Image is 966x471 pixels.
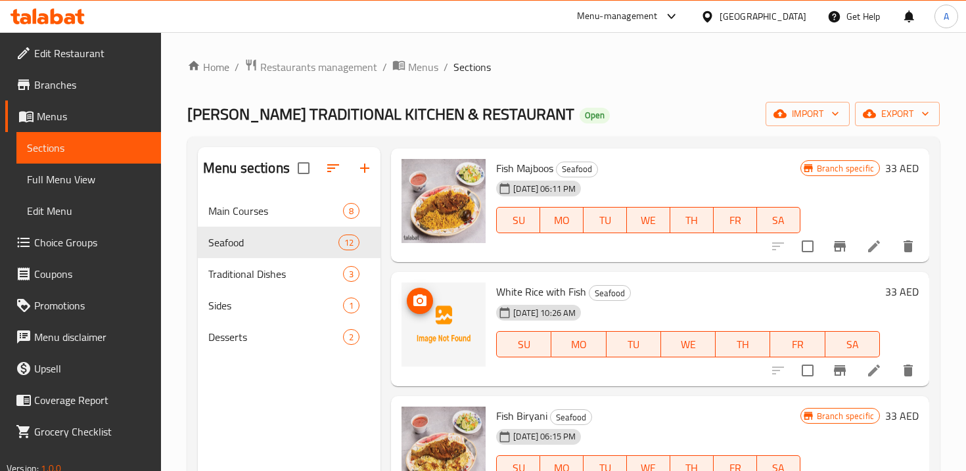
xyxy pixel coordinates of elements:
button: TH [670,207,714,233]
span: Choice Groups [34,235,150,250]
span: Fish Biryani [496,406,547,426]
a: Menus [5,101,161,132]
button: SU [496,207,540,233]
span: Menus [37,108,150,124]
div: items [343,203,359,219]
a: Full Menu View [16,164,161,195]
a: Menus [392,58,438,76]
span: Branch specific [812,162,879,175]
button: Add section [349,152,380,184]
span: [DATE] 06:15 PM [508,430,581,443]
a: Edit Menu [16,195,161,227]
span: MO [545,211,578,230]
h6: 33 AED [885,159,919,177]
span: White Rice with Fish [496,282,586,302]
div: Seafood12 [198,227,380,258]
a: Choice Groups [5,227,161,258]
span: Coupons [34,266,150,282]
button: MO [540,207,584,233]
span: FR [719,211,752,230]
a: Upsell [5,353,161,384]
li: / [235,59,239,75]
span: WE [666,335,710,354]
span: Full Menu View [27,171,150,187]
button: upload picture [407,288,433,314]
span: Desserts [208,329,343,345]
div: Seafood [208,235,338,250]
span: Main Courses [208,203,343,219]
button: delete [892,355,924,386]
a: Restaurants management [244,58,377,76]
div: Seafood [550,409,592,425]
span: import [776,106,839,122]
button: TH [716,331,770,357]
a: Edit menu item [866,363,882,378]
a: Edit Restaurant [5,37,161,69]
h6: 33 AED [885,407,919,425]
span: Select to update [794,357,821,384]
span: SA [762,211,795,230]
nav: breadcrumb [187,58,940,76]
span: TU [589,211,622,230]
button: SU [496,331,551,357]
span: MO [557,335,601,354]
span: Upsell [34,361,150,376]
a: Promotions [5,290,161,321]
span: Select to update [794,233,821,260]
span: Edit Restaurant [34,45,150,61]
span: SA [831,335,875,354]
button: import [766,102,850,126]
button: SA [757,207,800,233]
span: TH [676,211,708,230]
div: items [343,298,359,313]
h6: 33 AED [885,282,919,301]
span: Sides [208,298,343,313]
button: delete [892,231,924,262]
span: Seafood [551,410,591,425]
span: Menus [408,59,438,75]
span: TU [612,335,656,354]
button: Branch-specific-item [824,231,856,262]
div: items [343,329,359,345]
span: 12 [339,236,359,249]
a: Sections [16,132,161,164]
span: Restaurants management [260,59,377,75]
span: Seafood [557,162,597,177]
span: SU [502,211,535,230]
button: FR [770,331,825,357]
div: Menu-management [577,9,658,24]
span: 1 [344,300,359,312]
a: Coupons [5,258,161,290]
div: Desserts2 [198,321,380,353]
div: Main Courses8 [198,195,380,227]
div: Traditional Dishes3 [198,258,380,290]
span: SU [502,335,546,354]
span: Grocery Checklist [34,424,150,439]
button: FR [714,207,757,233]
span: Edit Menu [27,203,150,219]
span: export [865,106,929,122]
button: TU [584,207,627,233]
span: Traditional Dishes [208,266,343,282]
button: TU [607,331,661,357]
a: Home [187,59,229,75]
a: Edit menu item [866,238,882,254]
span: FR [775,335,819,354]
span: Branches [34,77,150,93]
button: WE [661,331,716,357]
span: 8 [344,205,359,217]
button: WE [627,207,670,233]
div: Sides1 [198,290,380,321]
span: TH [721,335,765,354]
div: Seafood [556,162,598,177]
div: Open [580,108,610,123]
button: SA [825,331,880,357]
span: Fish Majboos [496,158,553,178]
button: Branch-specific-item [824,355,856,386]
span: Sort sections [317,152,349,184]
span: Promotions [34,298,150,313]
button: MO [551,331,606,357]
